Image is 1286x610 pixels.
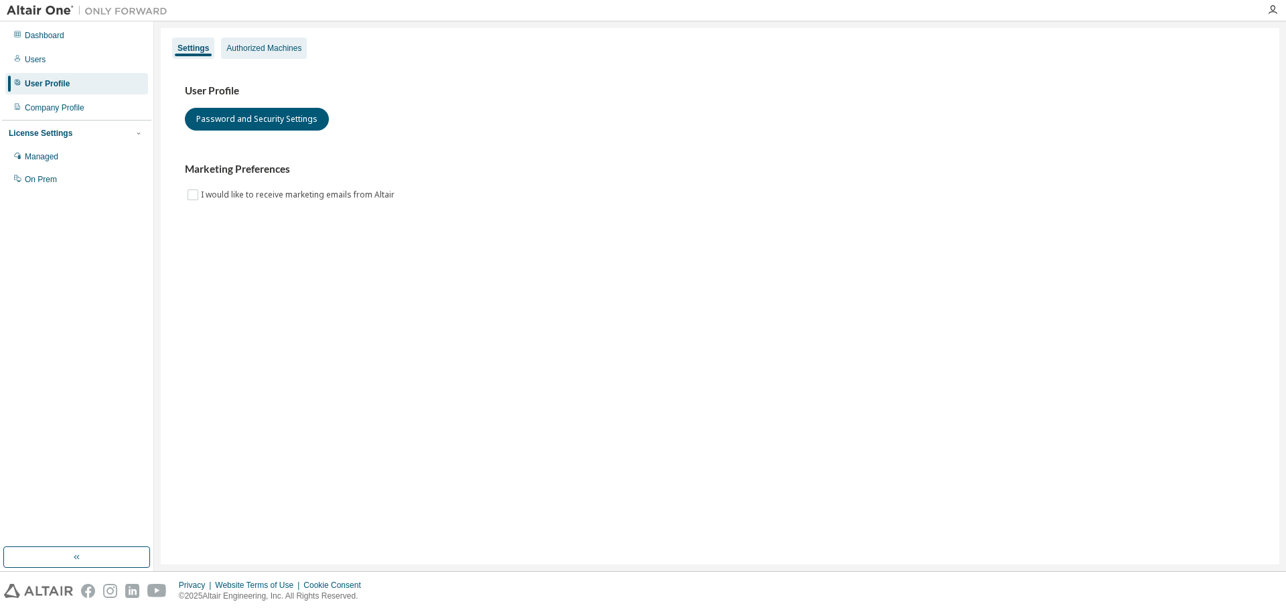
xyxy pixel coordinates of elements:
div: Managed [25,151,58,162]
img: linkedin.svg [125,584,139,598]
div: Authorized Machines [226,43,301,54]
div: Cookie Consent [303,580,368,591]
div: Company Profile [25,102,84,113]
img: youtube.svg [147,584,167,598]
div: License Settings [9,128,72,139]
label: I would like to receive marketing emails from Altair [201,187,397,203]
img: Altair One [7,4,174,17]
img: altair_logo.svg [4,584,73,598]
div: User Profile [25,78,70,89]
div: Users [25,54,46,65]
div: Privacy [179,580,215,591]
button: Password and Security Settings [185,108,329,131]
img: facebook.svg [81,584,95,598]
h3: User Profile [185,84,1255,98]
div: Website Terms of Use [215,580,303,591]
div: On Prem [25,174,57,185]
p: © 2025 Altair Engineering, Inc. All Rights Reserved. [179,591,369,602]
div: Dashboard [25,30,64,41]
div: Settings [177,43,209,54]
h3: Marketing Preferences [185,163,1255,176]
img: instagram.svg [103,584,117,598]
